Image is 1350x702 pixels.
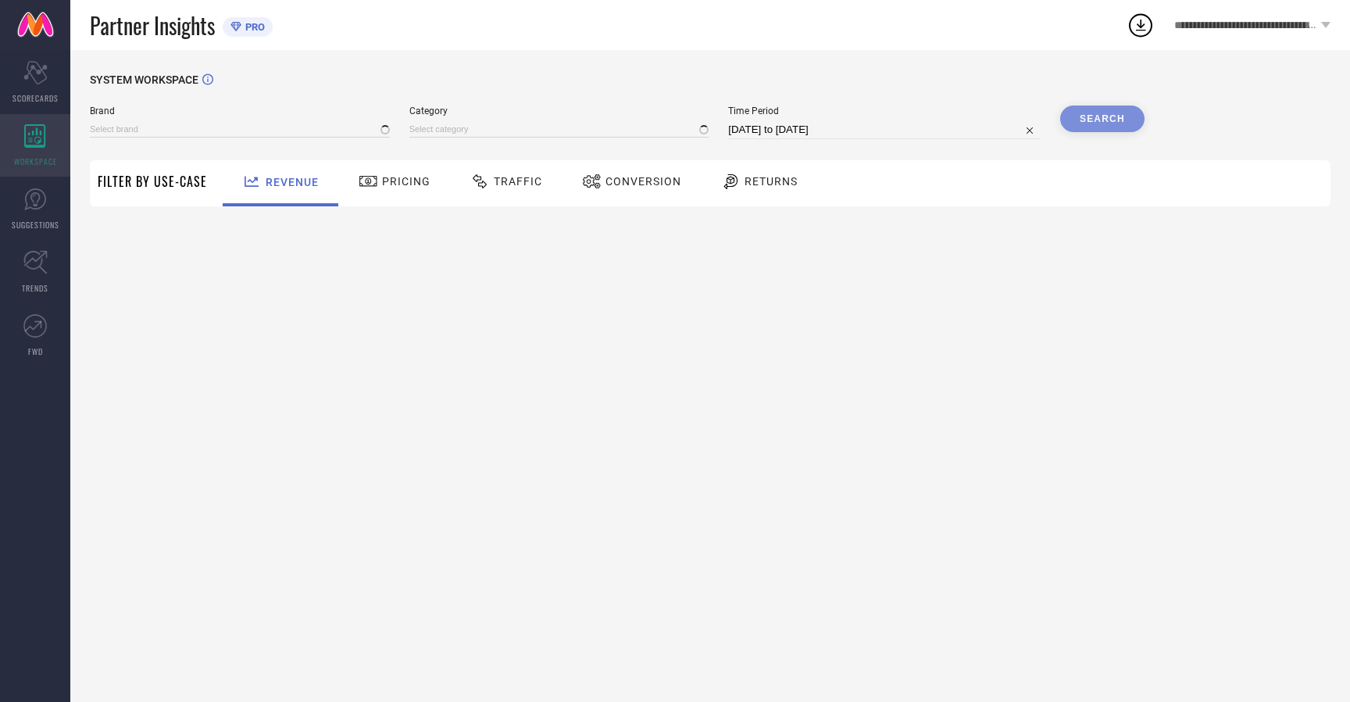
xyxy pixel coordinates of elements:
[409,106,709,116] span: Category
[728,106,1041,116] span: Time Period
[745,175,798,188] span: Returns
[98,172,207,191] span: Filter By Use-Case
[605,175,681,188] span: Conversion
[90,106,390,116] span: Brand
[382,175,430,188] span: Pricing
[494,175,542,188] span: Traffic
[22,282,48,294] span: TRENDS
[90,73,198,86] span: SYSTEM WORKSPACE
[28,346,43,357] span: FWD
[90,9,215,41] span: Partner Insights
[14,156,57,167] span: WORKSPACE
[12,92,59,104] span: SCORECARDS
[12,219,59,231] span: SUGGESTIONS
[266,176,319,188] span: Revenue
[1127,11,1155,39] div: Open download list
[409,121,709,138] input: Select category
[241,21,265,33] span: PRO
[728,120,1041,139] input: Select time period
[90,121,390,138] input: Select brand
